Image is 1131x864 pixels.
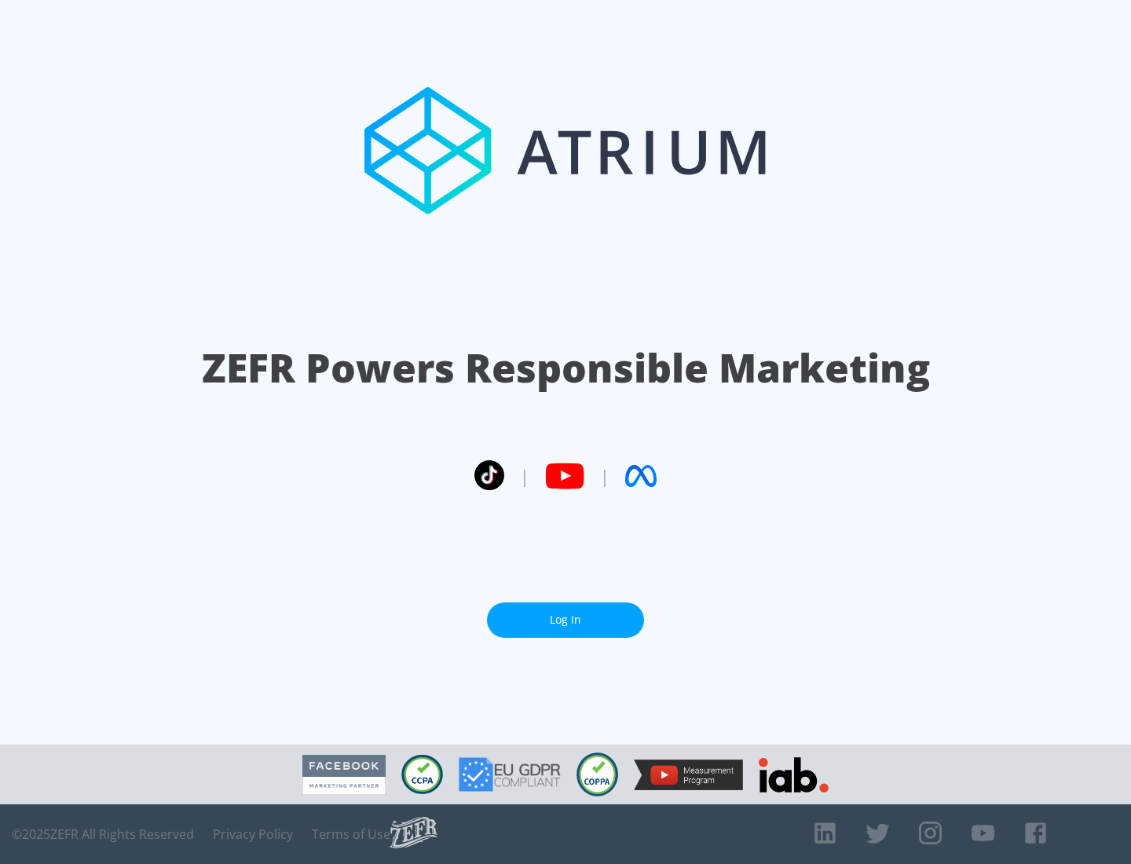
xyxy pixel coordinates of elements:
a: Privacy Policy [213,826,293,842]
a: Terms of Use [312,826,390,842]
img: COPPA Compliant [576,752,618,796]
span: | [600,464,609,488]
span: | [520,464,529,488]
img: YouTube Measurement Program [634,760,743,790]
img: IAB [759,757,829,793]
a: Log In [487,602,644,638]
img: CCPA Compliant [401,755,443,794]
img: Facebook Marketing Partner [302,755,386,795]
span: © 2025 ZEFR All Rights Reserved [12,826,194,842]
h1: ZEFR Powers Responsible Marketing [202,341,930,395]
img: GDPR Compliant [459,757,561,792]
